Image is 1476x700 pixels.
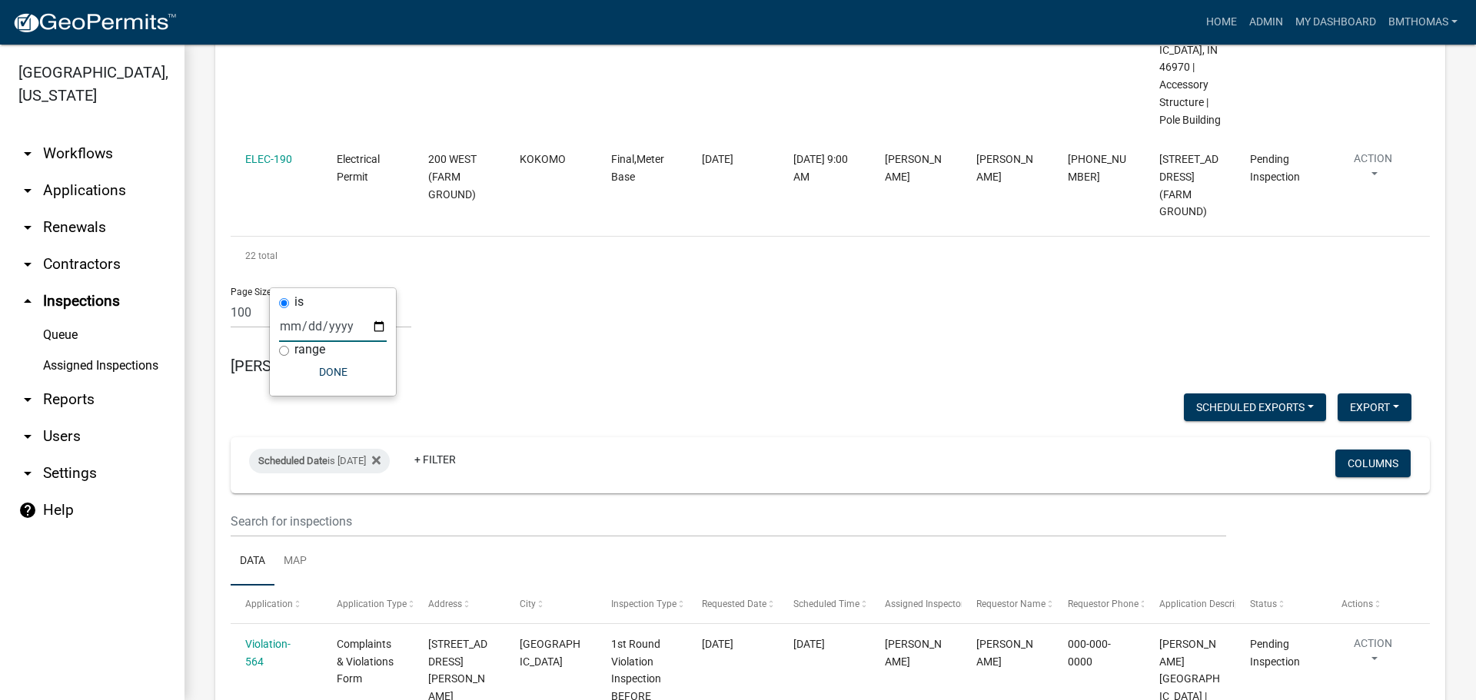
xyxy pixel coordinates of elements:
span: Application [245,599,293,609]
span: Complaints & Violations Form [337,638,394,685]
span: 09/22/2025 [702,153,733,165]
div: 22 total [231,237,1430,275]
span: 627 E State Road 18 | 200 WEST (FARM GROUND) [1159,153,1218,217]
span: Pending Inspection [1250,638,1300,668]
datatable-header-cell: Address [414,586,505,622]
button: Export [1338,393,1411,421]
a: bmthomas [1382,8,1464,37]
datatable-header-cell: Actions [1327,586,1418,622]
datatable-header-cell: Assigned Inspector [870,586,962,622]
div: [DATE] [793,635,855,653]
i: arrow_drop_up [18,292,37,310]
i: arrow_drop_down [18,255,37,274]
label: range [294,343,325,356]
button: Columns [1335,450,1411,477]
i: arrow_drop_down [18,181,37,200]
button: Action [1341,635,1405,674]
span: Electrical Permit [337,153,380,183]
span: City [520,599,536,609]
span: 765-480-1819 [1068,153,1126,183]
span: Kenny Burton [885,153,942,183]
span: Brad Utterback [976,153,1033,183]
datatable-header-cell: Requestor Name [962,586,1053,622]
h5: [PERSON_NAME] [231,357,1430,375]
input: Search for inspections [231,506,1226,537]
datatable-header-cell: Application Description [1144,586,1235,622]
a: Data [231,537,274,586]
span: Assigned Inspector [885,599,964,609]
span: Scheduled Time [793,599,859,609]
span: Status [1250,599,1277,609]
i: help [18,501,37,519]
a: + Filter [402,446,468,473]
i: arrow_drop_down [18,464,37,483]
button: Action [1341,151,1405,189]
a: My Dashboard [1289,8,1382,37]
span: Brooklyn Thomas [885,638,942,668]
i: arrow_drop_down [18,218,37,237]
span: Final,Meter Base [611,153,664,183]
datatable-header-cell: Inspection Type [596,586,687,622]
a: Admin [1243,8,1289,37]
span: Scheduled Date [258,455,327,466]
span: Brandon LaFerney [976,638,1033,668]
div: is [DATE] [249,449,390,473]
i: arrow_drop_down [18,390,37,409]
a: Map [274,537,316,586]
datatable-header-cell: Scheduled Time [779,586,870,622]
span: Requestor Phone [1068,599,1139,609]
datatable-header-cell: City [505,586,597,622]
span: Requestor Name [976,599,1045,609]
span: Pending Inspection [1250,153,1300,183]
span: Requested Date [702,599,766,609]
span: PERU [520,638,580,668]
button: Done [279,358,387,386]
span: Address [428,599,462,609]
span: 09/23/2025 [702,638,733,650]
a: Home [1200,8,1243,37]
div: [DATE] 9:00 AM [793,151,855,186]
datatable-header-cell: Requested Date [687,586,779,622]
i: arrow_drop_down [18,144,37,163]
span: Actions [1341,599,1373,609]
span: 000-000-0000 [1068,638,1111,668]
datatable-header-cell: Application [231,586,322,622]
span: Inspection Type [611,599,676,609]
a: Violation-564 [245,638,291,668]
label: is [294,296,304,308]
span: 200 WEST (FARM GROUND) [428,153,477,201]
i: arrow_drop_down [18,427,37,446]
span: KOKOMO [520,153,566,165]
datatable-header-cell: Requestor Phone [1053,586,1145,622]
datatable-header-cell: Status [1235,586,1327,622]
button: Scheduled Exports [1184,393,1326,421]
datatable-header-cell: Application Type [322,586,414,622]
a: ELEC-190 [245,153,292,165]
span: Application Description [1159,599,1256,609]
span: Application Type [337,599,407,609]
